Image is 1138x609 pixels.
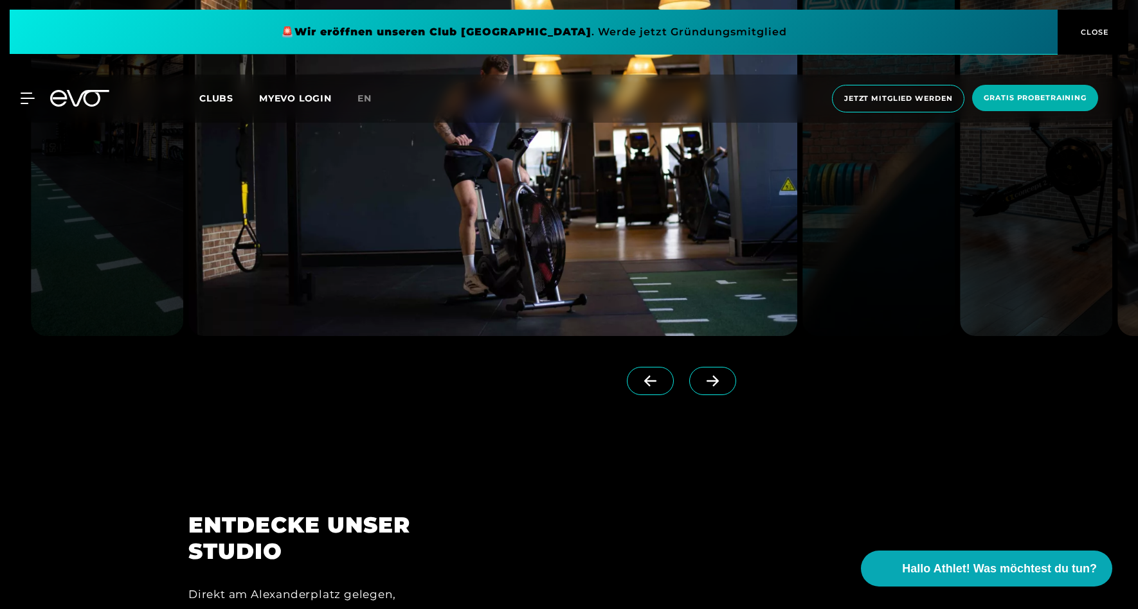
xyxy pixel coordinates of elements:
[844,93,952,104] span: Jetzt Mitglied werden
[259,93,332,104] a: MYEVO LOGIN
[357,91,387,106] a: en
[199,92,259,104] a: Clubs
[968,85,1102,112] a: Gratis Probetraining
[1058,10,1128,55] button: CLOSE
[902,560,1097,578] span: Hallo Athlet! Was möchtest du tun?
[828,85,968,112] a: Jetzt Mitglied werden
[199,93,233,104] span: Clubs
[861,551,1112,587] button: Hallo Athlet! Was möchtest du tun?
[984,93,1087,103] span: Gratis Probetraining
[188,512,418,565] h2: ENTDECKE UNSER STUDIO
[1078,26,1109,38] span: CLOSE
[357,93,372,104] span: en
